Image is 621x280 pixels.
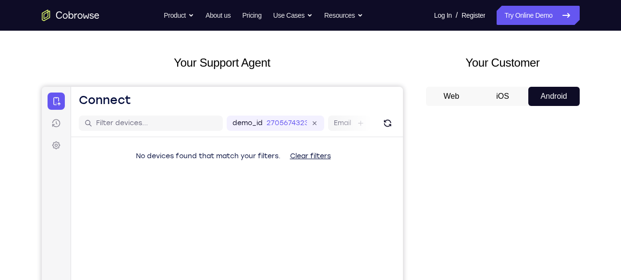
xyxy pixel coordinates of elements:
[456,10,458,21] span: /
[324,6,363,25] button: Resources
[42,10,99,21] a: Go to the home page
[497,6,579,25] a: Try Online Demo
[242,6,261,25] a: Pricing
[42,54,403,71] h2: Your Support Agent
[434,6,452,25] a: Log In
[426,87,477,106] button: Web
[206,6,231,25] a: About us
[462,6,485,25] a: Register
[164,6,194,25] button: Product
[528,87,580,106] button: Android
[426,54,580,71] h2: Your Customer
[273,6,313,25] button: Use Cases
[477,87,528,106] button: iOS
